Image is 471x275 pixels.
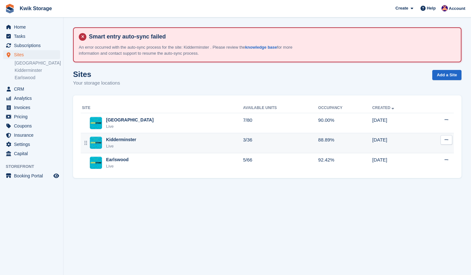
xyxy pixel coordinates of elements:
[14,85,52,93] span: CRM
[243,153,318,173] td: 5/66
[3,112,60,121] a: menu
[14,41,52,50] span: Subscriptions
[3,171,60,180] a: menu
[395,5,408,11] span: Create
[15,67,60,73] a: Kidderminster
[441,5,448,11] img: Jade Stanley
[3,121,60,130] a: menu
[14,149,52,158] span: Capital
[106,163,129,169] div: Live
[17,3,54,14] a: Kwik Storage
[14,50,52,59] span: Sites
[90,137,102,149] img: Image of Kidderminster site
[3,131,60,140] a: menu
[14,32,52,41] span: Tasks
[243,133,318,153] td: 3/36
[3,103,60,112] a: menu
[318,103,372,113] th: Occupancy
[14,131,52,140] span: Insurance
[5,4,15,13] img: stora-icon-8386f47178a22dfd0bd8f6a31ec36ba5ce8667c1dd55bd0f319d3a0aa187defe.svg
[14,94,52,103] span: Analytics
[3,50,60,59] a: menu
[79,44,301,57] p: An error occurred with the auto-sync process for the site: Kidderminster . Please review the for ...
[14,121,52,130] span: Coupons
[318,153,372,173] td: 92.42%
[318,133,372,153] td: 88.89%
[52,172,60,180] a: Preview store
[14,112,52,121] span: Pricing
[90,157,102,169] img: Image of Earlswood site
[14,140,52,149] span: Settings
[449,5,465,12] span: Account
[372,113,424,133] td: [DATE]
[73,70,120,79] h1: Sites
[15,75,60,81] a: Earlswood
[14,103,52,112] span: Invoices
[3,23,60,31] a: menu
[106,156,129,163] div: Earlswood
[90,117,102,129] img: Image of Willenhall site
[73,79,120,87] p: Your storage locations
[3,41,60,50] a: menu
[15,60,60,66] a: [GEOGRAPHIC_DATA]
[6,163,63,170] span: Storefront
[372,133,424,153] td: [DATE]
[3,32,60,41] a: menu
[14,23,52,31] span: Home
[14,171,52,180] span: Booking Portal
[245,45,277,50] a: knowledge base
[432,70,461,80] a: Add a Site
[106,143,136,149] div: Live
[243,103,318,113] th: Available Units
[3,94,60,103] a: menu
[106,123,154,130] div: Live
[372,153,424,173] td: [DATE]
[106,136,136,143] div: Kidderminster
[243,113,318,133] td: 7/80
[427,5,436,11] span: Help
[81,103,243,113] th: Site
[3,85,60,93] a: menu
[3,149,60,158] a: menu
[86,33,456,40] h4: Smart entry auto-sync failed
[3,140,60,149] a: menu
[372,106,395,110] a: Created
[318,113,372,133] td: 90.00%
[106,117,154,123] div: [GEOGRAPHIC_DATA]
